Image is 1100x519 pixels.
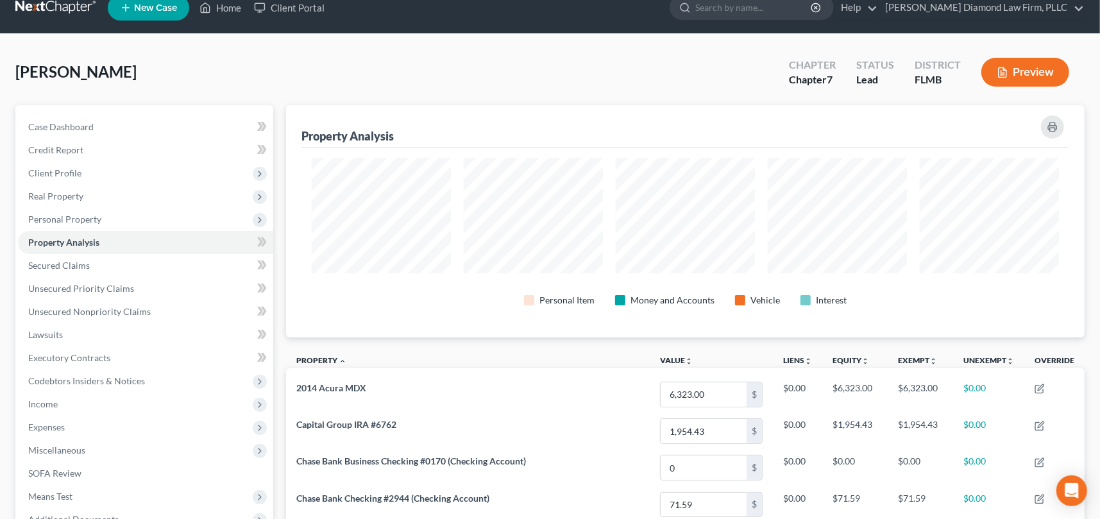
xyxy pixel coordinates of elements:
div: $ [747,419,762,443]
i: unfold_more [861,357,869,365]
input: 0.00 [661,455,747,480]
div: $ [747,493,762,517]
a: SOFA Review [18,462,273,485]
a: Property expand_less [296,355,346,365]
td: $1,954.43 [888,413,953,449]
span: 2014 Acura MDX [296,382,366,393]
i: unfold_more [929,357,937,365]
div: Property Analysis [301,128,394,144]
div: Lead [856,72,894,87]
span: Means Test [28,491,72,502]
a: Case Dashboard [18,115,273,139]
th: Override [1024,348,1085,377]
td: $6,323.00 [888,376,953,413]
div: Personal Item [539,294,595,307]
td: $0.00 [822,450,888,486]
a: Equityunfold_more [833,355,869,365]
input: 0.00 [661,419,747,443]
span: 7 [827,73,833,85]
span: New Case [134,3,177,13]
div: Interest [816,294,847,307]
div: Money and Accounts [630,294,715,307]
div: Vehicle [750,294,780,307]
a: Valueunfold_more [660,355,693,365]
a: Secured Claims [18,254,273,277]
span: Personal Property [28,214,101,225]
td: $0.00 [953,450,1024,486]
td: $0.00 [888,450,953,486]
span: Capital Group IRA #6762 [296,419,396,430]
a: Exemptunfold_more [898,355,937,365]
a: Property Analysis [18,231,273,254]
span: Miscellaneous [28,445,85,455]
span: Client Profile [28,167,81,178]
span: Chase Bank Business Checking #0170 (Checking Account) [296,455,526,466]
span: SOFA Review [28,468,81,479]
td: $0.00 [953,376,1024,413]
div: FLMB [915,72,961,87]
a: Liensunfold_more [783,355,812,365]
td: $0.00 [773,450,822,486]
span: Chase Bank Checking #2944 (Checking Account) [296,493,489,504]
a: Executory Contracts [18,346,273,370]
span: Unsecured Nonpriority Claims [28,306,151,317]
a: Unsecured Priority Claims [18,277,273,300]
div: Status [856,58,894,72]
div: Chapter [789,58,836,72]
a: Unsecured Nonpriority Claims [18,300,273,323]
span: Codebtors Insiders & Notices [28,375,145,386]
span: [PERSON_NAME] [15,62,137,81]
td: $0.00 [953,413,1024,449]
td: $0.00 [773,376,822,413]
div: Open Intercom Messenger [1056,475,1087,506]
i: unfold_more [685,357,693,365]
div: District [915,58,961,72]
span: Lawsuits [28,329,63,340]
i: expand_less [339,357,346,365]
input: 0.00 [661,382,747,407]
span: Income [28,398,58,409]
input: 0.00 [661,493,747,517]
td: $6,323.00 [822,376,888,413]
span: Secured Claims [28,260,90,271]
span: Property Analysis [28,237,99,248]
span: Case Dashboard [28,121,94,132]
i: unfold_more [1006,357,1014,365]
a: Unexemptunfold_more [963,355,1014,365]
button: Preview [981,58,1069,87]
td: $1,954.43 [822,413,888,449]
span: Unsecured Priority Claims [28,283,134,294]
a: Credit Report [18,139,273,162]
i: unfold_more [804,357,812,365]
div: Chapter [789,72,836,87]
td: $0.00 [773,413,822,449]
div: $ [747,455,762,480]
span: Real Property [28,191,83,201]
span: Credit Report [28,144,83,155]
div: $ [747,382,762,407]
span: Expenses [28,421,65,432]
span: Executory Contracts [28,352,110,363]
a: Lawsuits [18,323,273,346]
